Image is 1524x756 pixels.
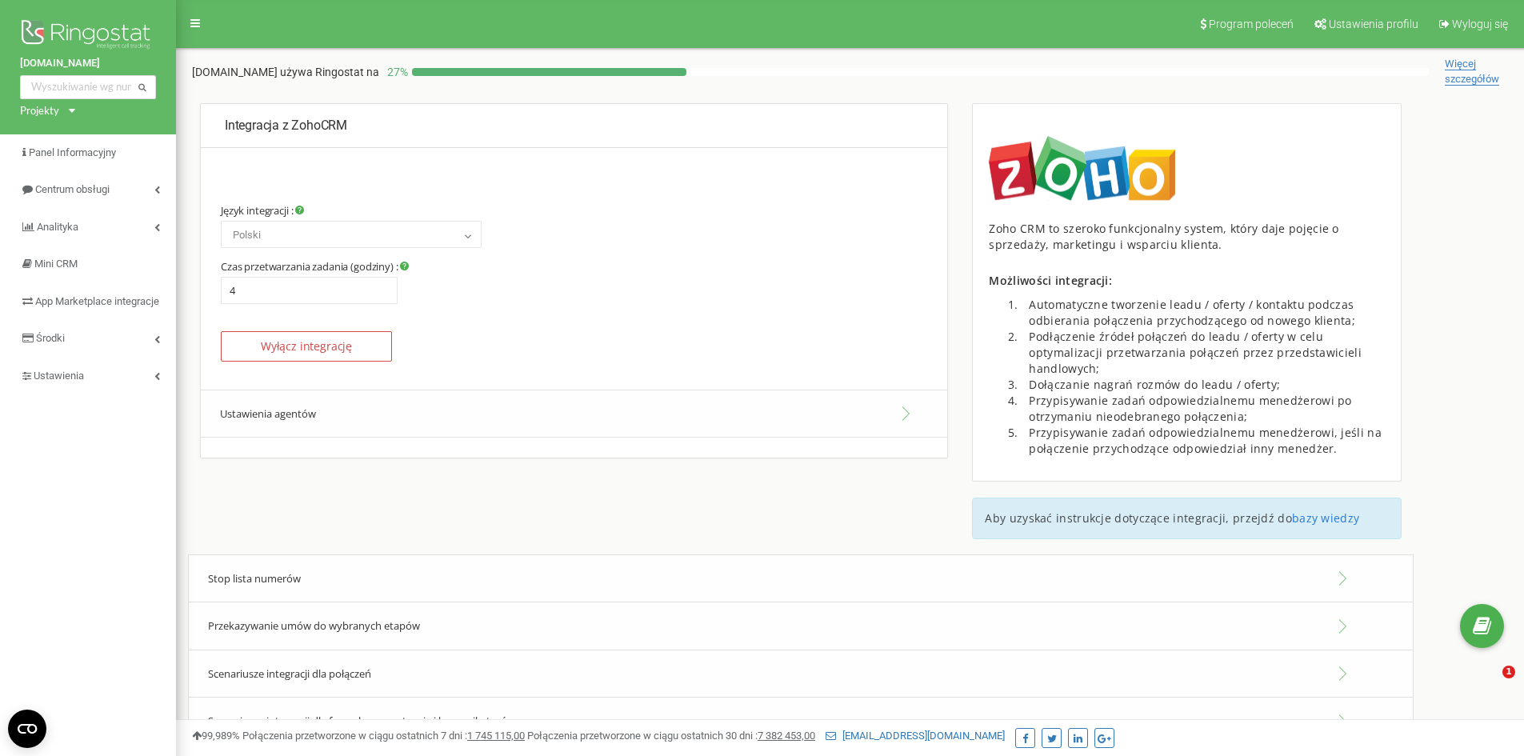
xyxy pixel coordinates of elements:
li: Przypisywanie zadań odpowiedzialnemu menedżerowi, jeśli na połączenie przychodzące odpowiedział i... [1021,425,1385,457]
u: 1 745 115,00 [467,730,525,742]
button: Open CMP widget [8,710,46,748]
label: Język integracji : [221,204,304,217]
p: 27 % [379,64,412,80]
u: 7 382 453,00 [758,730,815,742]
p: Możliwości integracji: [989,273,1385,289]
iframe: Intercom live chat [1470,666,1508,704]
span: Ustawienia [34,370,84,382]
span: App Marketplace integracje [35,295,159,307]
span: Program poleceń [1209,18,1294,30]
span: Połączenia przetworzone w ciągu ostatnich 30 dni : [527,730,815,742]
p: Aby uzyskać instrukcje dotyczące integracji, przejdź do [985,510,1389,526]
span: Środki [36,332,65,344]
span: używa Ringostat na [280,66,379,78]
span: Mini CRM [34,258,78,270]
div: Projekty [20,103,59,118]
span: 1 [1502,666,1515,678]
span: Analityka [37,221,78,233]
p: Integracja z ZohoCRM [225,117,923,135]
label: Czas przetwarzania zadania (godziny) : [221,260,409,273]
button: Ustawienia agentów [201,390,947,438]
span: Scenariusze integracji dla formularzy na stronie i komunikatorów [208,714,515,728]
li: Podłączenie źródeł połączeń do leadu / oferty w celu optymalizacji przetwarzania połączeń przez p... [1021,329,1385,377]
span: Scenariusze integracji dla połączeń [208,666,371,681]
li: Przypisywanie zadań odpowiedzialnemu menedżerowi po otrzymaniu nieodebranego połączenia; [1021,393,1385,425]
span: 99,989% [192,730,240,742]
li: Automatyczne tworzenie leadu / oferty / kontaktu podczas odbierania połączenia przychodzącego od ... [1021,297,1385,329]
button: Wyłącz integrację [221,331,392,362]
img: Ringostat logo [20,16,156,56]
a: [EMAIL_ADDRESS][DOMAIN_NAME] [826,730,1005,742]
span: Więcej szczegółów [1445,58,1499,86]
a: bazy wiedzy [1292,510,1359,526]
span: Polski [221,221,482,248]
span: Stop lista numerów [208,571,301,586]
span: Polski [226,224,476,246]
p: [DOMAIN_NAME] [192,64,379,80]
input: Wyszukiwanie wg numeru [20,75,156,99]
span: Ustawienia profilu [1329,18,1418,30]
span: Wyloguj się [1452,18,1508,30]
li: Dołączanie nagrań rozmów do leadu / oferty; [1021,377,1385,393]
span: Przekazywanie umów do wybranych etapów [208,618,420,633]
span: Centrum obsługi [35,183,110,195]
div: Zoho CRM to szeroko funkcjonalny system, który daje pojęcie o sprzedaży, marketingu i wsparciu kl... [989,221,1385,253]
span: Połączenia przetworzone w ciągu ostatnich 7 dni : [242,730,525,742]
span: Panel Informacyjny [29,146,116,158]
a: [DOMAIN_NAME] [20,56,156,71]
img: image [989,136,1174,201]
